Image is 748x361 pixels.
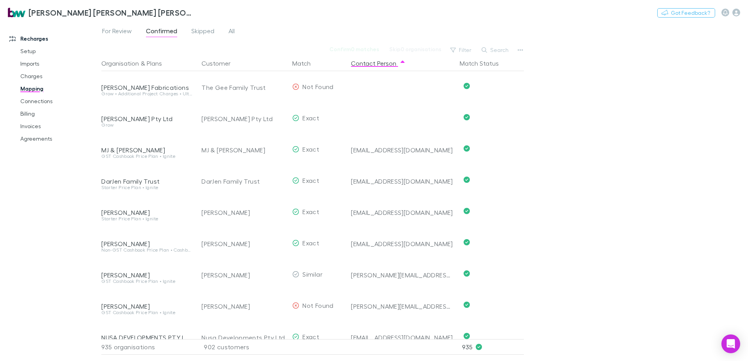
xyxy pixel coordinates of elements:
[147,55,162,71] button: Plans
[384,45,446,54] button: Skip0 organisations
[101,209,192,216] div: [PERSON_NAME]
[101,146,192,154] div: MJ & [PERSON_NAME]
[351,146,453,154] div: [EMAIL_ADDRESS][DOMAIN_NAME]
[460,55,508,71] button: Match Status
[101,115,192,123] div: [PERSON_NAME] Pty Ltd
[101,177,192,185] div: DarJen Family Trust
[101,279,192,284] div: GST Cashbook Price Plan • Ignite
[101,271,192,279] div: [PERSON_NAME]
[13,57,106,70] a: Imports
[464,239,470,245] svg: Confirmed
[292,55,320,71] button: Match
[201,55,240,71] button: Customer
[351,240,453,248] div: [EMAIL_ADDRESS][DOMAIN_NAME]
[13,132,106,145] a: Agreements
[101,84,192,91] div: [PERSON_NAME] Fabrications
[302,145,319,153] span: Exact
[201,103,286,134] div: [PERSON_NAME] Pty Ltd
[351,271,453,279] div: [PERSON_NAME][EMAIL_ADDRESS][PERSON_NAME][DOMAIN_NAME]
[302,114,319,122] span: Exact
[3,3,199,22] a: [PERSON_NAME] [PERSON_NAME] [PERSON_NAME] Partners
[478,45,513,55] button: Search
[101,216,192,221] div: Starter Price Plan • Ignite
[13,107,106,120] a: Billing
[201,72,286,103] div: The Gee Family Trust
[464,270,470,277] svg: Confirmed
[101,154,192,159] div: GST Cashbook Price Plan • Ignite
[102,27,132,37] span: For Review
[29,8,194,17] h3: [PERSON_NAME] [PERSON_NAME] [PERSON_NAME] Partners
[302,239,319,247] span: Exact
[201,166,286,197] div: DarJen Family Trust
[13,95,106,107] a: Connections
[201,197,286,228] div: [PERSON_NAME]
[302,302,333,309] span: Not Found
[101,91,192,96] div: Grow • Additional Project Charges • Ultimate 10 Price Plan
[101,339,195,355] div: 935 organisations
[8,8,25,17] img: Brewster Walsh Waters Partners's Logo
[13,120,106,132] a: Invoices
[101,310,192,315] div: GST Cashbook Price Plan • Ignite
[462,340,524,354] p: 935
[464,145,470,152] svg: Confirmed
[201,259,286,291] div: [PERSON_NAME]
[228,27,235,37] span: All
[657,8,715,18] button: Got Feedback?
[302,333,319,340] span: Exact
[464,333,470,339] svg: Confirmed
[351,209,453,216] div: [EMAIL_ADDRESS][DOMAIN_NAME]
[201,134,286,166] div: MJ & [PERSON_NAME]
[351,177,453,185] div: [EMAIL_ADDRESS][DOMAIN_NAME]
[101,123,192,127] div: Grow
[464,302,470,308] svg: Confirmed
[302,270,322,278] span: Similar
[351,334,453,341] div: [EMAIL_ADDRESS][DOMAIN_NAME]
[201,228,286,259] div: [PERSON_NAME]
[101,55,139,71] button: Organisation
[2,32,106,45] a: Recharges
[351,302,453,310] div: [PERSON_NAME][EMAIL_ADDRESS][DOMAIN_NAME]
[146,27,177,37] span: Confirmed
[13,70,106,82] a: Charges
[13,45,106,57] a: Setup
[302,208,319,215] span: Exact
[191,27,214,37] span: Skipped
[13,82,106,95] a: Mapping
[464,177,470,183] svg: Confirmed
[101,334,192,341] div: NUSA DEVELOPMENTS PTY LTD
[101,248,192,252] div: Non-GST Cashbook Price Plan • Cashbook (Non-GST) Price Plan
[302,177,319,184] span: Exact
[351,55,406,71] button: Contact Person
[721,334,740,353] div: Open Intercom Messenger
[101,302,192,310] div: [PERSON_NAME]
[324,45,384,54] button: Confirm0 matches
[201,291,286,322] div: [PERSON_NAME]
[195,339,289,355] div: 902 customers
[464,208,470,214] svg: Confirmed
[201,322,286,353] div: Nusa Developments Pty Ltd
[101,240,192,248] div: [PERSON_NAME]
[302,83,333,90] span: Not Found
[101,55,192,71] div: &
[464,114,470,120] svg: Confirmed
[446,45,476,55] button: Filter
[101,185,192,190] div: Starter Price Plan • Ignite
[464,83,470,89] svg: Confirmed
